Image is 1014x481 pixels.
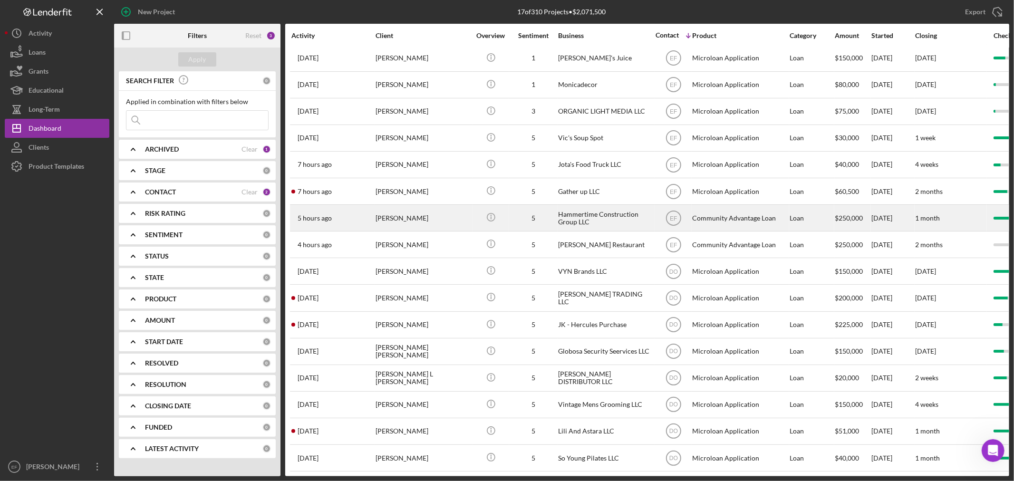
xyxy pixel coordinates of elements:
[835,179,870,204] div: $60,500
[376,285,471,310] div: [PERSON_NAME]
[262,188,271,196] div: 2
[8,215,183,252] div: Erika says…
[871,99,914,124] div: [DATE]
[262,444,271,453] div: 0
[871,46,914,71] div: [DATE]
[692,312,787,337] div: Microloan Application
[145,338,183,346] b: START DATE
[8,99,183,128] div: Erika says…
[298,401,319,408] time: 2025-08-07 17:32
[915,107,936,115] time: [DATE]
[871,32,914,39] div: Started
[5,24,109,43] a: Activity
[34,10,183,58] div: Co borrower for Gather up cannot submit credit authorization as his DOB is coming up before [DEMO...
[670,215,677,221] text: EF
[558,392,653,417] div: Vintage Mens Grooming LLC
[656,31,679,39] div: Contact
[915,294,936,302] time: [DATE]
[835,339,870,364] div: $150,000
[46,5,108,12] h1: [PERSON_NAME]
[8,168,183,215] div: Christina says…
[871,205,914,231] div: [DATE]
[15,311,22,319] button: Emoji picker
[298,427,319,435] time: 2025-08-18 19:59
[298,321,319,328] time: 2025-06-19 14:26
[5,119,109,138] a: Dashboard
[8,168,156,208] div: Nevertheless, I edited the form in our back end. Can you please try again? and sorry for the inco...
[790,339,834,364] div: Loan
[692,339,787,364] div: Microloan Application
[298,268,319,275] time: 2025-08-16 21:03
[376,312,471,337] div: [PERSON_NAME]
[790,125,834,151] div: Loan
[8,269,156,298] div: Yes, please let me know if they are still having issues. Thank you![PERSON_NAME] • 5h ago
[29,62,48,83] div: Grants
[56,99,183,120] div: his DOB is [DEMOGRAPHIC_DATA]
[376,366,471,391] div: [PERSON_NAME] L [PERSON_NAME]
[692,232,787,257] div: Community Advantage Loan
[5,81,109,100] a: Educational
[915,80,936,88] time: [DATE]
[558,232,653,257] div: [PERSON_NAME] Restaurant
[692,152,787,177] div: Microloan Application
[790,285,834,310] div: Loan
[790,32,834,39] div: Category
[835,72,870,97] div: $80,000
[871,179,914,204] div: [DATE]
[298,134,319,142] time: 2025-07-28 20:23
[915,214,940,222] time: 1 month
[262,145,271,154] div: 1
[835,205,870,231] div: $250,000
[835,259,870,284] div: $150,000
[376,232,471,257] div: [PERSON_NAME]
[11,464,17,470] text: EF
[6,4,24,22] button: go back
[45,311,53,319] button: Upload attachment
[291,32,375,39] div: Activity
[510,321,557,328] div: 5
[558,339,653,364] div: Globosa Security Seervices LLC
[145,252,169,260] b: STATUS
[790,366,834,391] div: Loan
[15,174,148,202] div: Nevertheless, I edited the form in our back end. Can you please try again? and sorry for the inco...
[670,55,677,62] text: EF
[558,179,653,204] div: Gather up LLC
[915,267,936,275] time: [DATE]
[145,445,199,452] b: LATEST ACTIVITY
[376,125,471,151] div: [PERSON_NAME]
[790,232,834,257] div: Loan
[790,419,834,444] div: Loan
[262,166,271,175] div: 0
[5,62,109,81] button: Grants
[915,347,936,355] time: [DATE]
[510,107,557,115] div: 3
[241,188,258,196] div: Clear
[558,366,653,391] div: [PERSON_NAME] DISTRIBUTOR LLC
[63,105,175,115] div: his DOB is [DEMOGRAPHIC_DATA]
[692,72,787,97] div: Microloan Application
[29,81,64,102] div: Educational
[915,54,936,62] time: [DATE]
[5,43,109,62] a: Loans
[5,157,109,176] button: Product Templates
[145,295,176,303] b: PRODUCT
[138,2,175,21] div: New Project
[5,138,109,157] button: Clients
[178,52,216,67] button: Apply
[5,100,109,119] a: Long-Term
[956,2,1009,21] button: Export
[790,445,834,471] div: Loan
[29,138,49,159] div: Clients
[376,99,471,124] div: [PERSON_NAME]
[558,419,653,444] div: Lili And Astara LLC
[915,32,986,39] div: Closing
[835,366,870,391] div: $20,000
[510,32,557,39] div: Sentiment
[15,134,148,162] div: I see, can you please send me the email address for the project so I can look it up?
[510,347,557,355] div: 5
[692,125,787,151] div: Microloan Application
[30,311,38,319] button: Gif picker
[376,32,471,39] div: Client
[8,128,183,168] div: Christina says…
